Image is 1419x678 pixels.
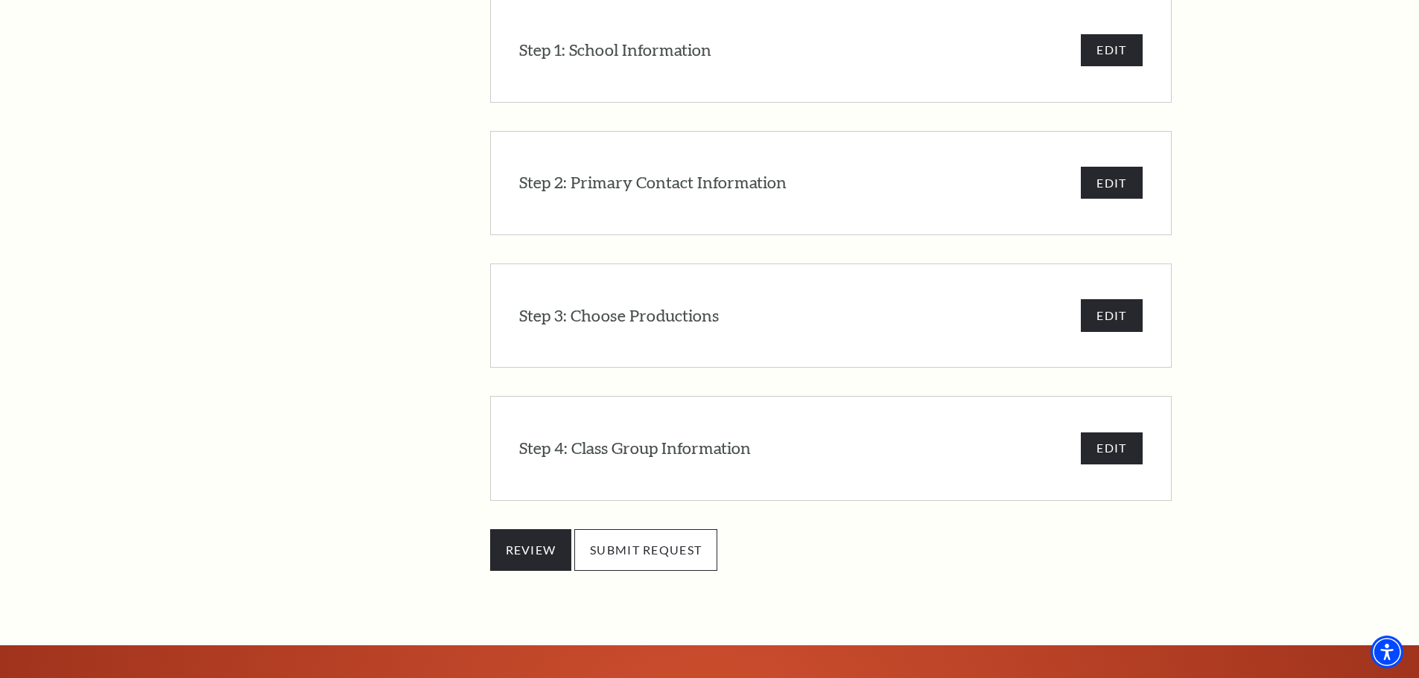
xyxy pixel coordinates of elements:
h3: Step 4: Class Group Information [519,437,751,460]
button: EDIT [1081,432,1142,464]
div: Accessibility Menu [1371,636,1403,668]
button: EDIT [1081,34,1142,66]
button: EDIT [1081,299,1142,331]
h3: Step 3: Choose Productions [519,304,719,327]
button: EDIT [1081,167,1142,199]
input: REVIEW [490,529,572,571]
input: Button [574,529,717,571]
h3: Step 2: Primary Contact Information [519,171,787,194]
h3: Step 1: School Information [519,39,711,62]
